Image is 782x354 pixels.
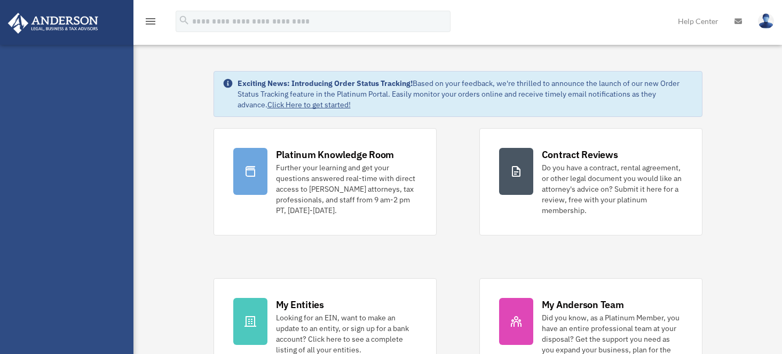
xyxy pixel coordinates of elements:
[542,298,624,311] div: My Anderson Team
[542,148,618,161] div: Contract Reviews
[276,298,324,311] div: My Entities
[276,162,417,216] div: Further your learning and get your questions answered real-time with direct access to [PERSON_NAM...
[267,100,351,109] a: Click Here to get started!
[479,128,702,235] a: Contract Reviews Do you have a contract, rental agreement, or other legal document you would like...
[214,128,437,235] a: Platinum Knowledge Room Further your learning and get your questions answered real-time with dire...
[5,13,101,34] img: Anderson Advisors Platinum Portal
[144,15,157,28] i: menu
[542,162,683,216] div: Do you have a contract, rental agreement, or other legal document you would like an attorney's ad...
[238,78,693,110] div: Based on your feedback, we're thrilled to announce the launch of our new Order Status Tracking fe...
[178,14,190,26] i: search
[758,13,774,29] img: User Pic
[276,148,394,161] div: Platinum Knowledge Room
[238,78,413,88] strong: Exciting News: Introducing Order Status Tracking!
[144,19,157,28] a: menu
